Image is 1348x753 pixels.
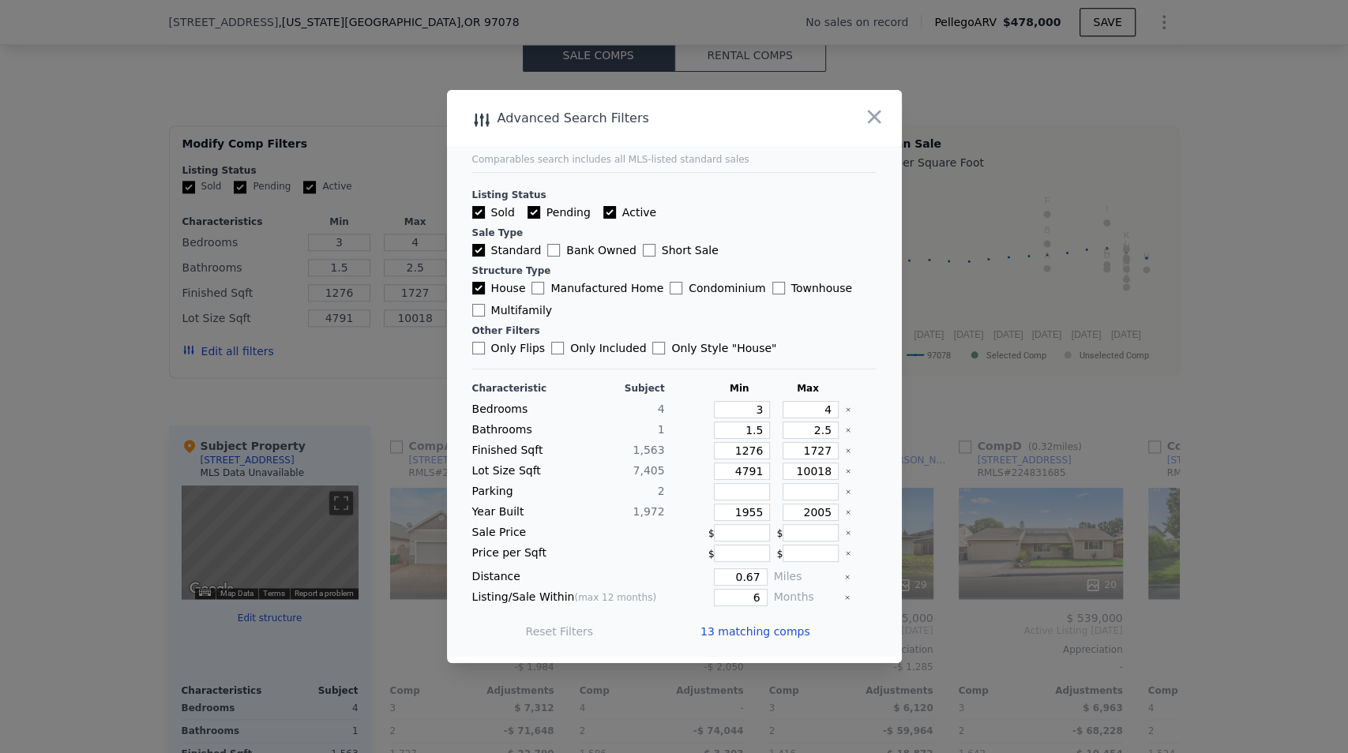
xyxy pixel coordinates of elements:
input: House [472,282,485,294]
label: Standard [472,242,542,258]
input: Multifamily [472,304,485,317]
div: Bedrooms [472,401,565,418]
input: Only Style "House" [652,342,665,354]
button: Clear [845,530,851,536]
div: Parking [472,483,565,500]
span: 1,972 [633,505,664,518]
div: Bathrooms [472,421,565,439]
input: Sold [472,206,485,219]
label: Short Sale [643,242,719,258]
div: Months [774,589,838,606]
div: Subject [572,382,665,395]
div: Max [777,382,839,395]
span: 13 matching comps [700,624,810,639]
label: Sold [472,204,515,220]
div: Other Filters [472,324,877,337]
div: Structure Type [472,264,877,277]
span: 7,405 [633,464,664,477]
div: Year Built [472,504,565,521]
span: 2 [658,485,665,497]
div: Lot Size Sqft [472,463,565,480]
div: Comparables search includes all MLS-listed standard sales [472,153,877,166]
div: Advanced Search Filters [447,107,811,129]
span: 1,563 [633,444,664,456]
label: Townhouse [772,280,852,296]
div: $ [708,524,771,541]
div: Characteristic [472,382,565,395]
button: Clear [845,550,851,556]
button: Clear [845,509,851,515]
input: Short Sale [643,244,655,257]
div: Finished Sqft [472,442,565,459]
input: Active [603,206,616,219]
input: Standard [472,244,485,257]
input: Manufactured Home [531,282,544,294]
button: Clear [845,489,851,495]
div: $ [777,545,839,562]
span: (max 12 months) [574,592,656,603]
div: Sale Type [472,227,877,239]
div: Listing Status [472,189,877,201]
label: House [472,280,526,296]
span: 4 [658,403,665,415]
button: Clear [844,594,850,601]
div: Distance [472,568,665,586]
label: Condominium [670,280,765,296]
div: Miles [774,568,838,586]
div: Listing/Sale Within [472,589,665,606]
label: Only Style " House " [652,340,776,356]
input: Condominium [670,282,682,294]
button: Clear [845,406,851,413]
button: Clear [845,448,851,454]
label: Multifamily [472,302,552,318]
label: Only Flips [472,340,546,356]
label: Bank Owned [547,242,636,258]
input: Pending [528,206,540,219]
div: $ [708,545,771,562]
span: 1 [658,423,665,436]
label: Active [603,204,656,220]
div: Price per Sqft [472,545,565,562]
div: Min [708,382,771,395]
button: Clear [845,468,851,474]
div: $ [777,524,839,541]
button: Clear [845,427,851,433]
button: Reset [525,624,593,639]
input: Bank Owned [547,244,560,257]
input: Only Included [551,342,564,354]
input: Only Flips [472,342,485,354]
label: Only Included [551,340,646,356]
label: Manufactured Home [531,280,663,296]
input: Townhouse [772,282,785,294]
button: Clear [844,574,850,580]
div: Sale Price [472,524,565,541]
label: Pending [528,204,591,220]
